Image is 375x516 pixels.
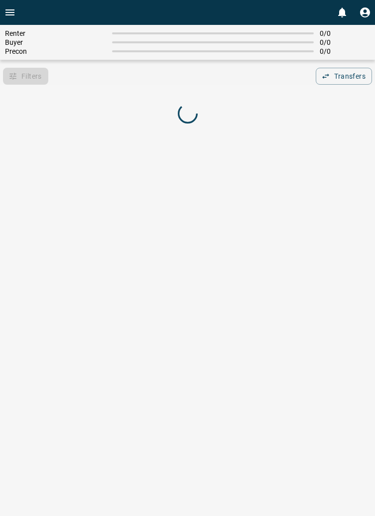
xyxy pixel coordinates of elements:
button: Profile [355,2,375,22]
span: 0 / 0 [320,38,370,46]
span: 0 / 0 [320,47,370,55]
button: Transfers [316,68,372,85]
span: Buyer [5,38,106,46]
span: 0 / 0 [320,29,370,37]
span: Precon [5,47,106,55]
span: Renter [5,29,106,37]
